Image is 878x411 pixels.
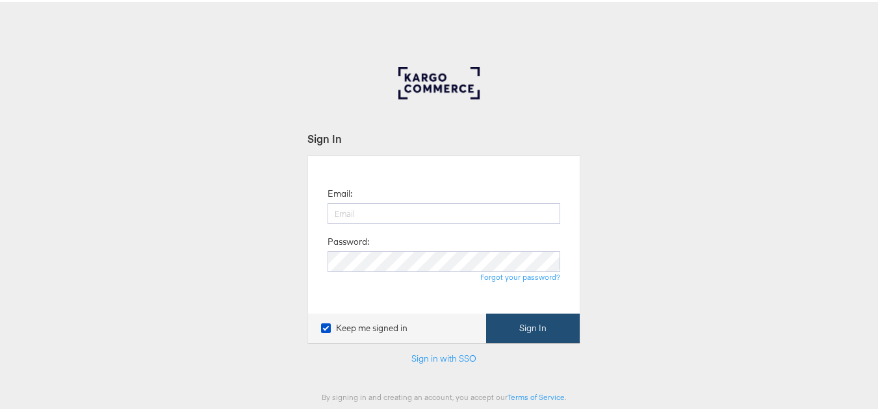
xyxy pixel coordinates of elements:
[307,129,580,144] div: Sign In
[508,390,565,400] a: Terms of Service
[486,312,580,341] button: Sign In
[328,201,560,222] input: Email
[328,234,369,246] label: Password:
[328,186,352,198] label: Email:
[411,351,476,362] a: Sign in with SSO
[321,320,407,332] label: Keep me signed in
[480,270,560,280] a: Forgot your password?
[307,390,580,400] div: By signing in and creating an account, you accept our .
